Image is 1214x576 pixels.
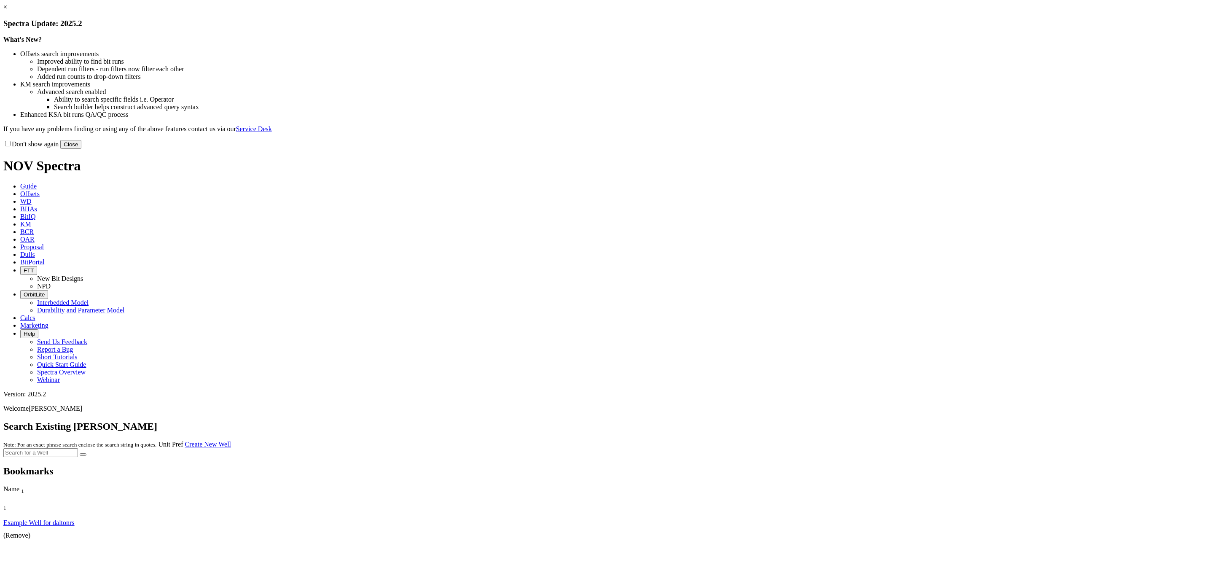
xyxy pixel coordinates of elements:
span: BitIQ [20,213,35,220]
li: Added run counts to drop-down filters [37,73,1211,81]
h2: Bookmarks [3,466,1211,477]
span: FTT [24,267,34,274]
strong: What's New? [3,36,42,43]
h3: Spectra Update: 2025.2 [3,19,1211,28]
button: Close [60,140,81,149]
div: Sort None [3,502,46,519]
li: Ability to search specific fields i.e. Operator [54,96,1211,103]
span: OrbitLite [24,291,45,298]
a: Spectra Overview [37,369,86,376]
a: × [3,3,7,11]
div: Version: 2025.2 [3,390,1211,398]
input: Search for a Well [3,448,78,457]
a: Report a Bug [37,346,73,353]
span: OAR [20,236,35,243]
li: Dependent run filters - run filters now filter each other [37,65,1211,73]
div: Sort None [3,485,1155,495]
a: Short Tutorials [37,353,78,361]
a: Unit Pref [158,441,183,448]
sub: 1 [3,505,6,511]
span: Help [24,331,35,337]
span: BitPortal [20,258,45,266]
span: BHAs [20,205,37,213]
a: Service Desk [236,125,272,132]
h1: NOV Spectra [3,158,1211,174]
span: Proposal [20,243,44,250]
span: Sort None [21,485,24,493]
p: Welcome [3,405,1211,412]
li: Offsets search improvements [20,50,1211,58]
a: Create New Well [185,441,231,448]
span: Guide [20,183,37,190]
a: Example Well for daltonrs [3,519,75,526]
div: Column Menu [3,495,1155,502]
span: Dulls [20,251,35,258]
li: Advanced search enabled [37,88,1211,96]
span: Sort None [3,502,6,509]
small: Note: For an exact phrase search enclose the search string in quotes. [3,441,156,448]
span: [PERSON_NAME] [29,405,82,412]
li: KM search improvements [20,81,1211,88]
span: KM [20,221,31,228]
li: Search builder helps construct advanced query syntax [54,103,1211,111]
a: NPD [37,283,51,290]
a: Quick Start Guide [37,361,86,368]
p: If you have any problems finding or using any of the above features contact us via our [3,125,1211,133]
div: Column Menu [3,511,46,519]
span: WD [20,198,32,205]
h2: Search Existing [PERSON_NAME] [3,421,1211,432]
div: Sort None [3,502,46,511]
span: Marketing [20,322,48,329]
a: Webinar [37,376,60,383]
sub: 1 [21,488,24,494]
a: (Remove) [3,532,30,539]
input: Don't show again [5,141,11,146]
li: Enhanced KSA bit runs QA/QC process [20,111,1211,118]
li: Improved ability to find bit runs [37,58,1211,65]
a: Durability and Parameter Model [37,307,125,314]
a: Interbedded Model [37,299,89,306]
span: Name [3,485,19,493]
a: Send Us Feedback [37,338,87,345]
a: New Bit Designs [37,275,83,282]
span: Offsets [20,190,40,197]
span: BCR [20,228,34,235]
span: Calcs [20,314,35,321]
label: Don't show again [3,140,59,148]
div: Sort None [3,485,1155,502]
